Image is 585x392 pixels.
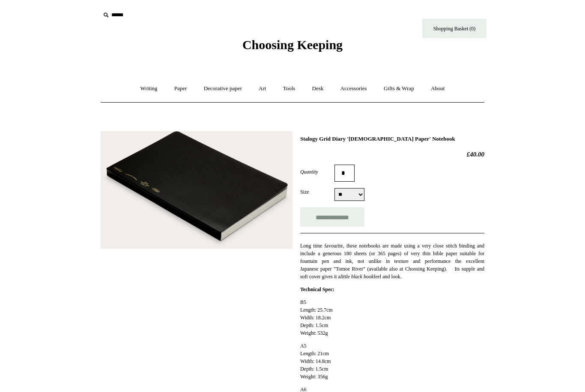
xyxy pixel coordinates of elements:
[300,136,484,142] h1: Stalogy Grid Diary '[DEMOGRAPHIC_DATA] Paper' Notebook
[300,286,334,292] strong: Technical Spec:
[300,168,334,176] label: Quantity
[300,242,484,280] p: Long time favourite, these notebooks are made using a very close stitch binding and include a gen...
[300,298,484,337] p: B5 Length: 25.7cm Width: 18.2cm Depth: 1.5cm Weight: 532g
[167,77,195,100] a: Paper
[242,38,343,52] span: Choosing Keeping
[423,77,453,100] a: About
[340,274,373,280] em: little black book
[376,77,422,100] a: Gifts & Wrap
[333,77,375,100] a: Accessories
[101,131,292,249] img: Stalogy Grid Diary 'Bible Paper' Notebook
[300,150,484,158] h2: £40.00
[300,188,334,196] label: Size
[275,77,303,100] a: Tools
[251,77,274,100] a: Art
[300,342,484,380] p: A5 Length: 21cm Width: 14.8cm Depth: 1.5cm Weight: 356g
[242,44,343,50] a: Choosing Keeping
[196,77,250,100] a: Decorative paper
[304,77,331,100] a: Desk
[133,77,165,100] a: Writing
[422,19,487,38] a: Shopping Basket (0)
